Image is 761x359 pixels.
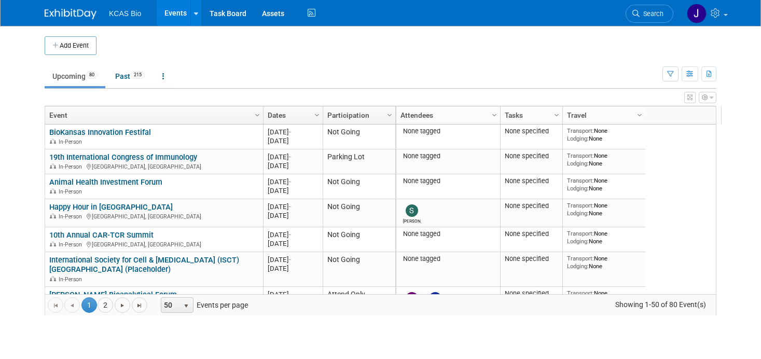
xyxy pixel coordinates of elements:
[50,188,56,194] img: In-Person Event
[687,4,707,23] img: Jocelyn King
[400,127,496,135] div: None tagged
[505,127,559,135] div: None specified
[268,177,318,186] div: [DATE]
[505,230,559,238] div: None specified
[567,230,642,245] div: None None
[59,213,85,220] span: In-Person
[268,239,318,248] div: [DATE]
[323,149,395,174] td: Parking Lot
[323,174,395,199] td: Not Going
[59,139,85,145] span: In-Person
[64,297,80,313] a: Go to the previous page
[50,213,56,218] img: In-Person Event
[132,297,147,313] a: Go to the last page
[59,276,85,283] span: In-Person
[59,188,85,195] span: In-Person
[182,302,190,310] span: select
[268,128,318,136] div: [DATE]
[289,291,291,298] span: -
[268,153,318,161] div: [DATE]
[49,153,197,162] a: 19th International Congress of Immunology
[48,297,63,313] a: Go to the first page
[118,301,127,310] span: Go to the next page
[489,106,501,122] a: Column Settings
[567,210,589,217] span: Lodging:
[400,177,496,185] div: None tagged
[634,106,646,122] a: Column Settings
[131,71,145,79] span: 215
[400,255,496,263] div: None tagged
[50,241,56,246] img: In-Person Event
[567,177,642,192] div: None None
[567,127,594,134] span: Transport:
[626,5,673,23] a: Search
[268,136,318,145] div: [DATE]
[289,178,291,186] span: -
[50,163,56,169] img: In-Person Event
[49,230,154,240] a: 10th Annual CAR-TCR Summit
[505,202,559,210] div: None specified
[45,9,96,19] img: ExhibitDay
[268,161,318,170] div: [DATE]
[268,211,318,220] div: [DATE]
[268,106,316,124] a: Dates
[252,106,264,122] a: Column Settings
[289,128,291,136] span: -
[50,276,56,281] img: In-Person Event
[268,202,318,211] div: [DATE]
[49,212,258,220] div: [GEOGRAPHIC_DATA], [GEOGRAPHIC_DATA]
[400,106,493,124] a: Attendees
[567,202,594,209] span: Transport:
[406,204,418,217] img: Sara Herrmann
[567,289,642,305] div: None None
[567,263,589,270] span: Lodging:
[313,111,321,119] span: Column Settings
[49,177,162,187] a: Animal Health Investment Forum
[567,127,642,142] div: None None
[505,255,559,263] div: None specified
[268,230,318,239] div: [DATE]
[567,160,589,167] span: Lodging:
[109,9,141,18] span: KCAS Bio
[606,297,716,312] span: Showing 1-50 of 80 Event(s)
[49,106,256,124] a: Event
[49,162,258,171] div: [GEOGRAPHIC_DATA], [GEOGRAPHIC_DATA]
[161,298,179,312] span: 50
[323,199,395,227] td: Not Going
[567,202,642,217] div: None None
[50,139,56,144] img: In-Person Event
[268,290,318,299] div: [DATE]
[115,297,130,313] a: Go to the next page
[567,152,642,167] div: None None
[268,264,318,273] div: [DATE]
[490,111,499,119] span: Column Settings
[567,135,589,142] span: Lodging:
[289,256,291,264] span: -
[45,36,96,55] button: Add Event
[51,301,60,310] span: Go to the first page
[505,289,559,298] div: None specified
[49,290,177,299] a: [PERSON_NAME] Bioanalytical Forum
[567,255,642,270] div: None None
[49,202,173,212] a: Happy Hour in [GEOGRAPHIC_DATA]
[289,153,291,161] span: -
[403,217,421,224] div: Sara Herrmann
[289,203,291,211] span: -
[59,163,85,170] span: In-Person
[406,292,418,305] img: Charisse Fernandez
[505,177,559,185] div: None specified
[640,10,663,18] span: Search
[567,185,589,192] span: Lodging:
[49,240,258,248] div: [GEOGRAPHIC_DATA], [GEOGRAPHIC_DATA]
[59,241,85,248] span: In-Person
[327,106,389,124] a: Participation
[567,255,594,262] span: Transport:
[429,292,441,305] img: MOUHSSIN OUFIR
[400,152,496,160] div: None tagged
[567,230,594,237] span: Transport:
[268,255,318,264] div: [DATE]
[323,125,395,149] td: Not Going
[81,297,97,313] span: 1
[289,231,291,239] span: -
[312,106,323,122] a: Column Settings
